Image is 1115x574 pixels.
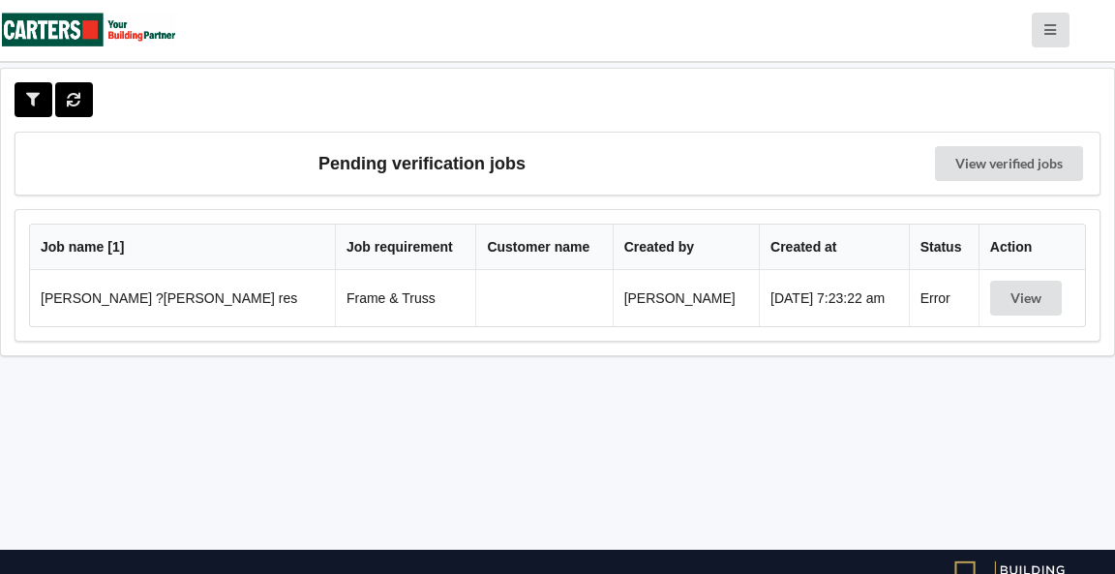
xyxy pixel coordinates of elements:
[990,281,1062,316] button: View
[335,225,475,270] th: Job requirement
[613,225,759,270] th: Created by
[935,146,1083,181] a: View verified jobs
[613,270,759,326] td: [PERSON_NAME]
[759,225,909,270] th: Created at
[29,146,815,181] h3: Pending verification jobs
[909,270,979,326] td: Error
[759,270,909,326] td: [DATE] 7:23:22 am
[30,270,335,326] td: [PERSON_NAME] ?[PERSON_NAME] res
[30,225,335,270] th: Job name [ 1 ]
[979,225,1085,270] th: Action
[909,225,979,270] th: Status
[990,290,1066,306] a: View
[335,270,475,326] td: Frame & Truss
[475,225,612,270] th: Customer name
